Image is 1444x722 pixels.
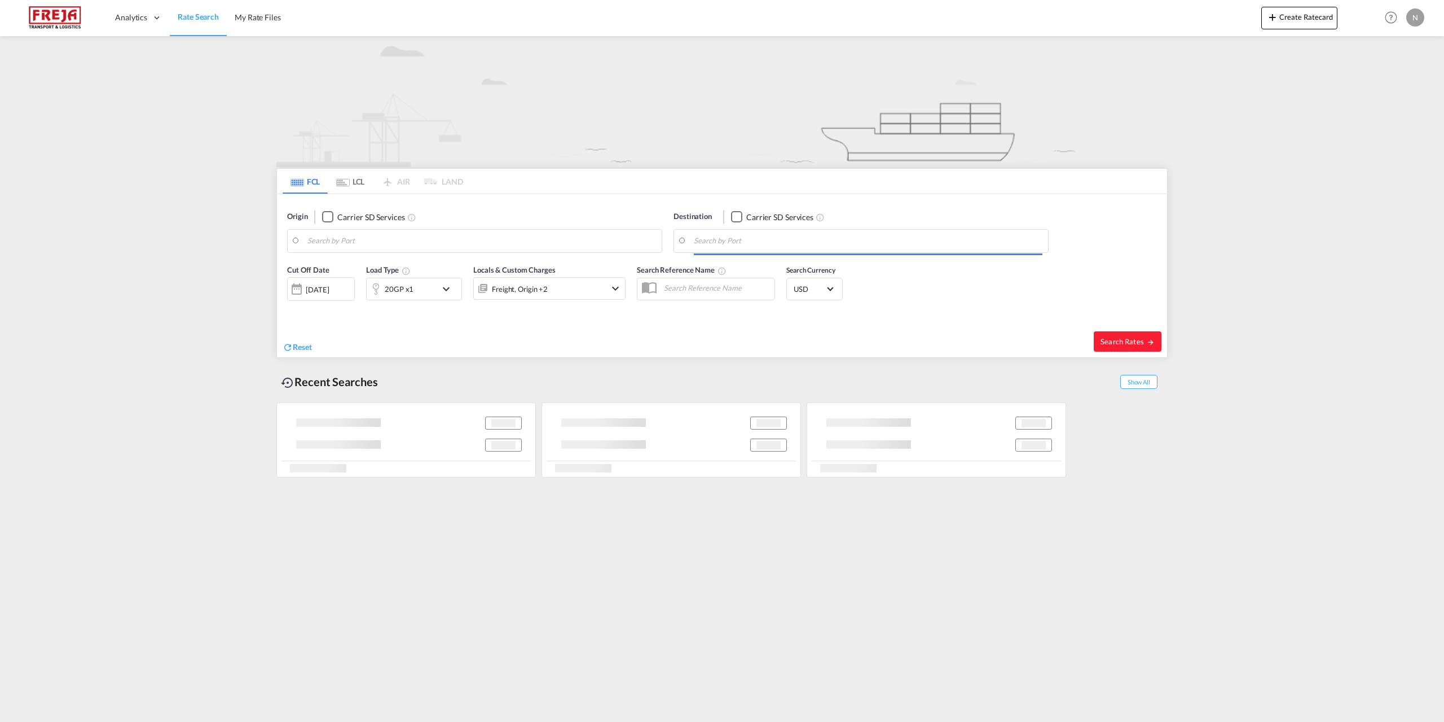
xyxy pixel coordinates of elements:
[473,277,626,300] div: Freight Origin Destination Dock Stuffingicon-chevron-down
[794,284,825,294] span: USD
[287,211,307,222] span: Origin
[276,36,1168,167] img: new-FCL.png
[816,213,825,222] md-icon: Unchecked: Search for CY (Container Yard) services for all selected carriers.Checked : Search for...
[385,281,413,297] div: 20GP x1
[281,376,294,390] md-icon: icon-backup-restore
[283,169,463,194] md-pagination-wrapper: Use the left and right arrow keys to navigate between tabs
[17,5,93,30] img: 586607c025bf11f083711d99603023e7.png
[1261,7,1337,29] button: icon-plus 400-fgCreate Ratecard
[717,266,727,275] md-icon: Your search will be saved by the below given name
[283,169,328,194] md-tab-item: FCL
[1100,337,1155,346] span: Search Rates
[366,265,411,274] span: Load Type
[402,266,411,275] md-icon: Select multiple loads to view rates
[1266,10,1279,24] md-icon: icon-plus 400-fg
[307,233,656,250] input: Search by Port
[658,279,774,296] input: Search Reference Name
[746,212,813,223] div: Carrier SD Services
[439,282,459,296] md-icon: icon-chevron-down
[337,212,404,223] div: Carrier SD Services
[793,281,837,297] md-select: Select Currency: $ USDUnited States Dollar
[287,277,355,301] div: [DATE]
[673,211,712,222] span: Destination
[328,169,373,194] md-tab-item: LCL
[235,12,281,22] span: My Rate Files
[786,266,835,274] span: Search Currency
[277,194,1167,357] div: Origin Checkbox No InkUnchecked: Search for CY (Container Yard) services for all selected carrier...
[1147,338,1155,346] md-icon: icon-arrow-right
[287,265,329,274] span: Cut Off Date
[473,265,556,274] span: Locals & Custom Charges
[1381,8,1406,28] div: Help
[694,233,1042,250] input: Search by Port
[1094,331,1161,352] button: Search Ratesicon-arrow-right
[115,12,147,23] span: Analytics
[1406,8,1424,27] div: N
[178,12,219,21] span: Rate Search
[293,342,312,352] span: Reset
[637,265,727,274] span: Search Reference Name
[1381,8,1401,27] span: Help
[283,342,312,354] div: icon-refreshReset
[366,278,462,300] div: 20GP x1icon-chevron-down
[407,213,416,222] md-icon: Unchecked: Search for CY (Container Yard) services for all selected carriers.Checked : Search for...
[276,369,382,395] div: Recent Searches
[322,211,404,223] md-checkbox: Checkbox No Ink
[492,281,548,297] div: Freight Origin Destination Dock Stuffing
[609,282,622,295] md-icon: icon-chevron-down
[731,211,813,223] md-checkbox: Checkbox No Ink
[1120,375,1157,389] span: Show All
[283,342,293,352] md-icon: icon-refresh
[287,300,296,315] md-datepicker: Select
[306,285,329,295] div: [DATE]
